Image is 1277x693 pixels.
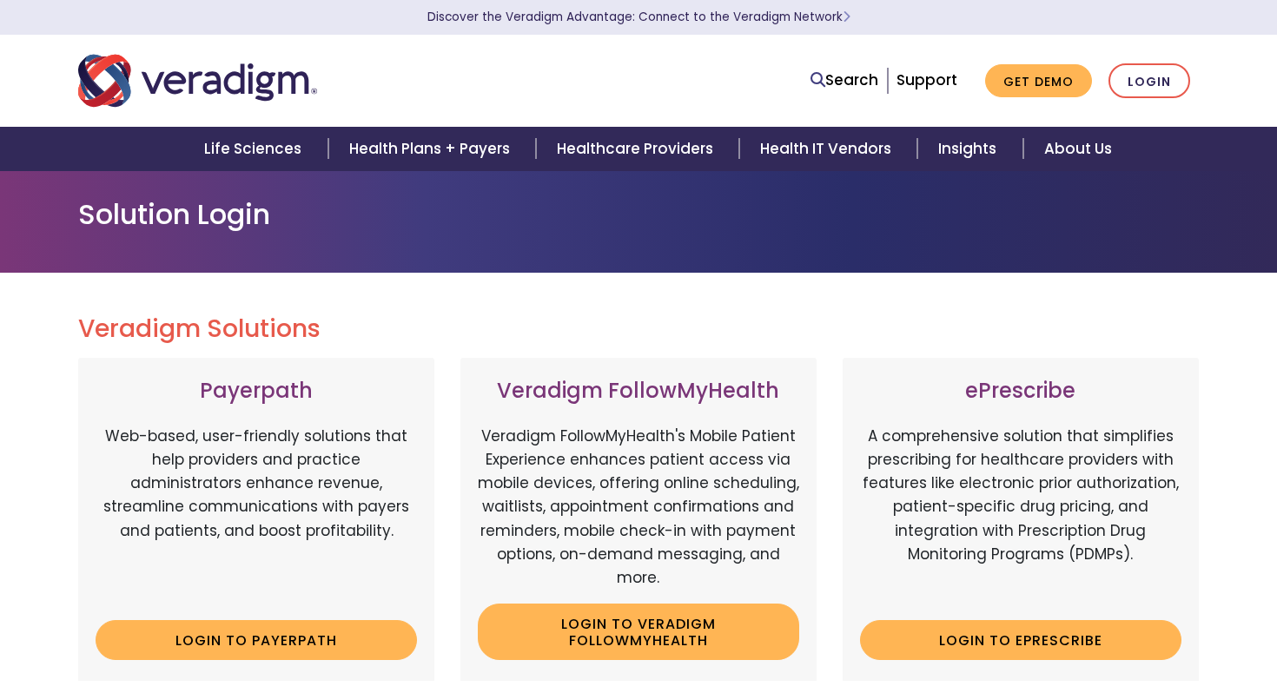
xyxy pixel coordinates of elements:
a: Discover the Veradigm Advantage: Connect to the Veradigm NetworkLearn More [427,9,850,25]
a: Health Plans + Payers [328,127,536,171]
a: Login to Veradigm FollowMyHealth [478,604,799,660]
a: Healthcare Providers [536,127,739,171]
h3: Payerpath [96,379,417,404]
p: Web-based, user-friendly solutions that help providers and practice administrators enhance revenu... [96,425,417,607]
a: Login to Payerpath [96,620,417,660]
a: Login to ePrescribe [860,620,1181,660]
a: About Us [1023,127,1133,171]
h2: Veradigm Solutions [78,314,1199,344]
h3: ePrescribe [860,379,1181,404]
h1: Solution Login [78,198,1199,231]
a: Support [897,69,957,90]
a: Search [811,69,878,92]
a: Login [1108,63,1190,99]
h3: Veradigm FollowMyHealth [478,379,799,404]
a: Life Sciences [183,127,328,171]
a: Insights [917,127,1022,171]
p: Veradigm FollowMyHealth's Mobile Patient Experience enhances patient access via mobile devices, o... [478,425,799,590]
img: Veradigm logo [78,52,317,109]
a: Get Demo [985,64,1092,98]
a: Health IT Vendors [739,127,917,171]
span: Learn More [843,9,850,25]
p: A comprehensive solution that simplifies prescribing for healthcare providers with features like ... [860,425,1181,607]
